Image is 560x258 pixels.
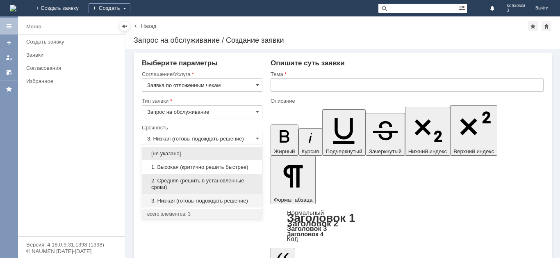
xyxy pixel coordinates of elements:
[10,5,16,12] a: Перейти на домашнюю страницу
[507,8,526,13] span: 3
[287,209,324,216] a: Нормальный
[542,21,551,31] div: Сделать домашней страницей
[23,48,123,61] a: Заявки
[26,249,116,254] div: © NAUMEN [DATE]-[DATE]
[322,109,365,156] button: Подчеркнутый
[271,98,542,104] div: Описание
[271,71,542,77] div: Тема
[450,105,497,156] button: Верхний индекс
[287,212,355,224] a: Заголовок 1
[147,177,257,191] span: 2. Средняя (решить в установленные сроки)
[287,235,298,243] a: Код
[274,148,295,154] span: Жирный
[287,225,327,232] a: Заголовок 3
[134,36,552,44] div: Запрос на обслуживание / Создание заявки
[142,71,261,77] div: Соглашение/Услуга
[147,211,257,217] div: всего элементов: 3
[120,21,130,31] div: Скрыть меню
[408,148,447,154] span: Нижний индекс
[366,113,405,156] button: Зачеркнутый
[89,3,130,13] div: Создать
[271,210,544,242] div: Формат абзаца
[147,164,257,170] span: 1. Высокая (критично решить быстрее)
[26,22,41,32] div: Меню
[271,156,316,204] button: Формат абзаца
[271,124,298,156] button: Жирный
[326,148,362,154] span: Подчеркнутый
[23,35,123,48] a: Создать заявку
[26,65,120,71] div: Согласования
[459,4,467,12] span: Расширенный поиск
[507,3,526,8] span: Колхозка
[274,197,312,203] span: Формат абзаца
[26,39,120,45] div: Создать заявку
[287,219,338,228] a: Заголовок 2
[142,59,218,67] span: Выберите параметры
[142,125,261,130] div: Срочность
[298,128,323,156] button: Курсив
[2,66,16,79] a: Мои согласования
[2,36,16,49] a: Создать заявку
[142,98,261,104] div: Тип заявки
[26,78,111,84] div: Избранное
[10,5,16,12] img: logo
[147,198,257,204] span: 3. Низкая (готовы подождать решение)
[26,242,116,247] div: Версия: 4.18.0.9.31.1398 (1398)
[26,52,120,58] div: Заявки
[2,51,16,64] a: Мои заявки
[453,148,494,154] span: Верхний индекс
[23,62,123,74] a: Согласования
[405,107,451,156] button: Нижний индекс
[369,148,402,154] span: Зачеркнутый
[287,230,323,237] a: Заголовок 4
[147,150,257,157] span: [не указано]
[141,23,156,29] a: Назад
[302,148,319,154] span: Курсив
[528,21,538,31] div: Добавить в избранное
[271,59,345,67] span: Опишите суть заявки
